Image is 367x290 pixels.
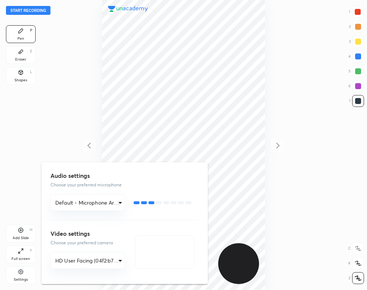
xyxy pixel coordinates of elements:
[50,171,199,180] h3: Audio settings
[50,229,125,238] h3: Video settings
[50,194,125,211] div: Default - Microphone Array (Realtek(R) Audio)
[50,240,125,246] p: Choose your preferred camera
[50,182,199,188] p: Choose your preferred microphone
[50,252,125,269] div: Default - Microphone Array (Realtek(R) Audio)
